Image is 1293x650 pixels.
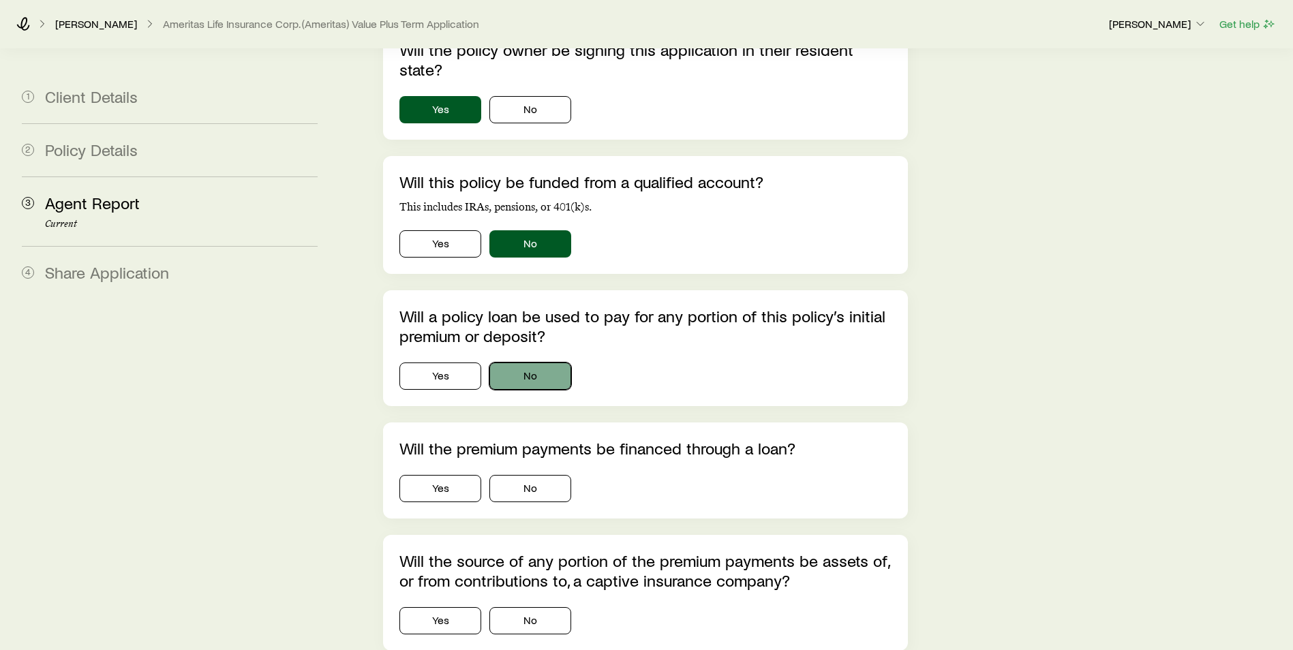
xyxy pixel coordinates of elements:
[489,607,571,634] button: No
[162,18,480,31] button: Ameritas Life Insurance Corp. (Ameritas) Value Plus Term Application
[399,551,889,590] label: Will the source of any portion of the premium payments be assets of, or from contributions to, a ...
[399,200,892,214] p: This includes IRAs, pensions, or 401(k)s.
[489,96,571,123] button: No
[399,306,885,345] label: Will a policy loan be used to pay for any portion of this policy’s initial premium or deposit?
[489,475,571,502] button: No
[399,230,481,258] button: Yes
[55,18,138,31] a: [PERSON_NAME]
[489,362,571,390] button: No
[22,91,34,103] span: 1
[399,475,481,502] button: Yes
[399,438,795,458] label: Will the premium payments be financed through a loan?
[399,475,892,502] div: arePremiumPaymentsFinancedWithLoan.value
[45,87,138,106] span: Client Details
[399,230,892,258] div: isFundedByQualifiedAccount
[399,40,853,79] label: Will the policy owner be signing this application in their resident state?
[1219,16,1277,32] button: Get help
[1108,16,1208,33] button: [PERSON_NAME]
[399,607,481,634] button: Yes
[489,230,571,258] button: No
[1109,17,1207,31] p: [PERSON_NAME]
[22,266,34,279] span: 4
[45,219,318,230] p: Current
[45,262,169,282] span: Share Application
[399,96,892,123] div: isPolicyOwnerSigningInResidentState.value
[399,362,892,390] div: isPolicyLoanUsedForPremiumOrDeposit.value
[399,96,481,123] button: Yes
[399,172,763,191] label: Will this policy be funded from a qualified account?
[399,607,892,634] div: isPolicyAssociatedWithCaptiveInsuranceCompany
[45,140,138,159] span: Policy Details
[22,144,34,156] span: 2
[22,197,34,209] span: 3
[45,193,140,213] span: Agent Report
[399,362,481,390] button: Yes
